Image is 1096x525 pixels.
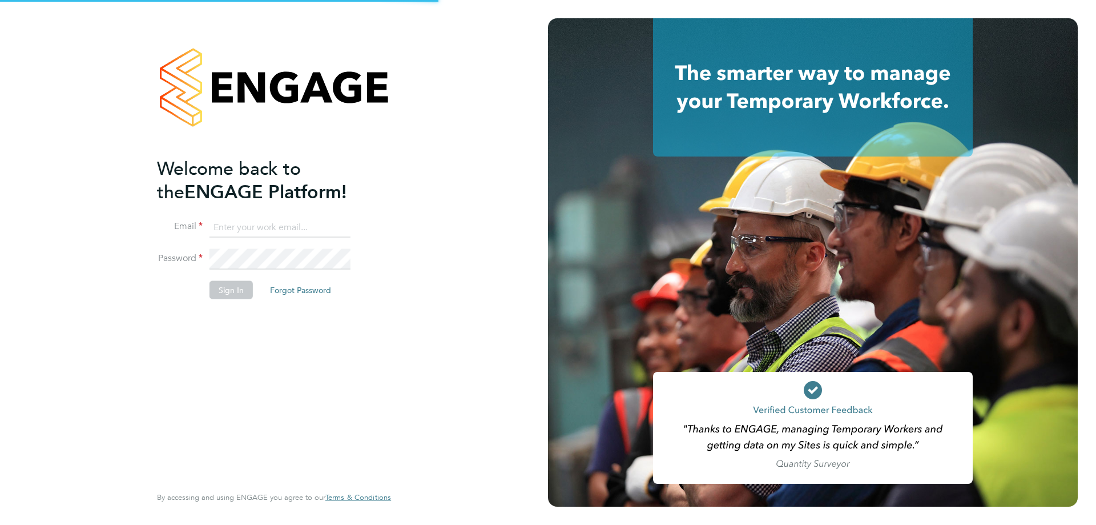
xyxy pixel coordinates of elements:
label: Password [157,253,203,264]
button: Sign In [209,281,253,299]
span: Terms & Conditions [325,492,391,502]
h2: ENGAGE Platform! [157,157,380,203]
input: Enter your work email... [209,217,350,238]
label: Email [157,221,203,233]
span: By accessing and using ENGAGE you agree to our [157,492,391,502]
a: Terms & Conditions [325,493,391,502]
button: Forgot Password [261,281,340,299]
span: Welcome back to the [157,157,301,203]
